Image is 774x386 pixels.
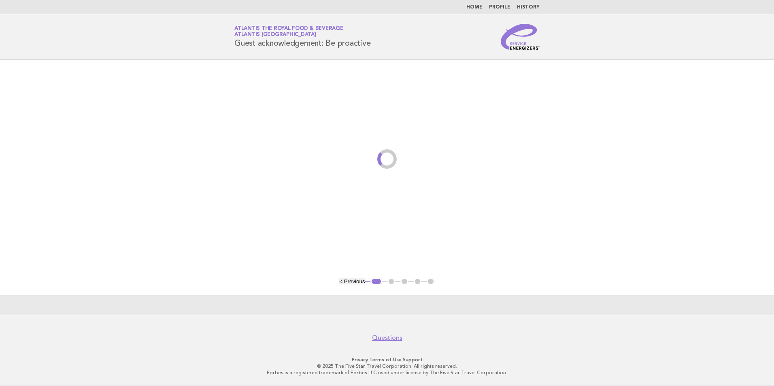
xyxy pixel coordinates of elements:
a: Home [466,5,483,10]
p: © 2025 The Five Star Travel Corporation. All rights reserved. [139,363,635,369]
a: Privacy [352,357,368,363]
a: Support [403,357,423,363]
a: Questions [372,334,402,342]
img: Service Energizers [501,24,540,50]
a: Profile [489,5,510,10]
a: Terms of Use [369,357,402,363]
p: Forbes is a registered trademark of Forbes LLC used under license by The Five Star Travel Corpora... [139,369,635,376]
a: History [517,5,540,10]
p: · · [139,356,635,363]
span: Atlantis [GEOGRAPHIC_DATA] [234,32,316,38]
a: Atlantis the Royal Food & BeverageAtlantis [GEOGRAPHIC_DATA] [234,26,343,37]
h1: Guest acknowledgement: Be proactive [234,26,370,47]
